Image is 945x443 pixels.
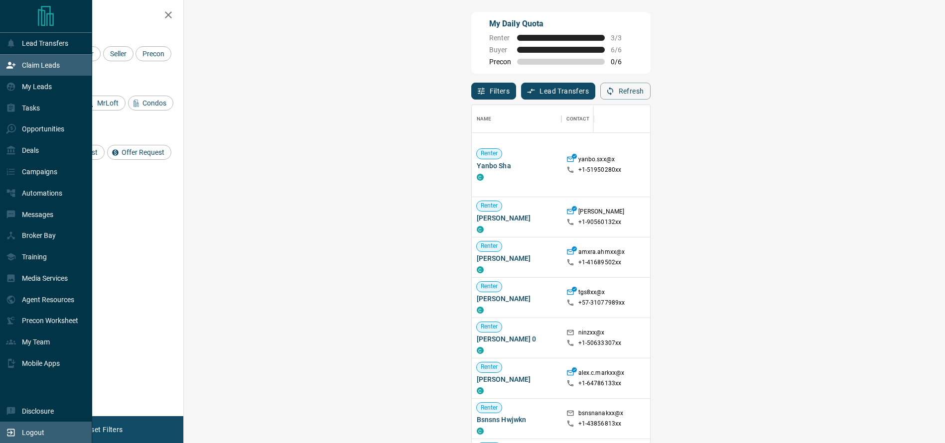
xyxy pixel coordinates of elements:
[477,307,484,314] div: condos.ca
[477,105,492,133] div: Name
[477,202,502,210] span: Renter
[489,34,511,42] span: Renter
[477,253,556,263] span: [PERSON_NAME]
[477,404,502,412] span: Renter
[578,208,625,218] p: [PERSON_NAME]
[32,10,173,22] h2: Filters
[578,258,622,267] p: +1- 41689502xx
[477,266,484,273] div: condos.ca
[578,248,625,258] p: amxra.ahmxx@x
[578,155,615,166] p: yanbo.sxx@x
[477,282,502,291] span: Renter
[107,145,171,160] div: Offer Request
[477,374,556,384] span: [PERSON_NAME]
[477,415,556,425] span: Bsnsns Hwjwkn
[477,226,484,233] div: condos.ca
[578,299,625,307] p: +57- 31077989xx
[477,294,556,304] span: [PERSON_NAME]
[521,83,595,100] button: Lead Transfers
[477,363,502,371] span: Renter
[477,242,502,250] span: Renter
[477,334,556,344] span: [PERSON_NAME] 0
[578,329,605,339] p: ninzxx@x
[477,161,556,171] span: Yanbo Sha
[578,166,622,174] p: +1- 51950280xx
[139,99,170,107] span: Condos
[472,105,561,133] div: Name
[578,339,622,347] p: +1- 50633307xx
[477,174,484,181] div: condos.ca
[94,99,122,107] span: MrLoft
[578,379,622,388] p: +1- 64786133xx
[477,428,484,435] div: condos.ca
[578,218,622,226] p: +1- 90560132xx
[600,83,651,100] button: Refresh
[611,58,633,66] span: 0 / 6
[489,58,511,66] span: Precon
[477,323,502,331] span: Renter
[103,46,134,61] div: Seller
[128,96,173,111] div: Condos
[139,50,168,58] span: Precon
[477,149,502,158] span: Renter
[135,46,171,61] div: Precon
[578,420,622,428] p: +1- 43856813xx
[76,421,129,438] button: Reset Filters
[477,387,484,394] div: condos.ca
[83,96,126,111] div: MrLoft
[107,50,130,58] span: Seller
[489,46,511,54] span: Buyer
[566,105,590,133] div: Contact
[471,83,517,100] button: Filters
[578,409,624,420] p: bsnsnanakxx@x
[118,148,168,156] span: Offer Request
[489,18,633,30] p: My Daily Quota
[611,46,633,54] span: 6 / 6
[477,347,484,354] div: condos.ca
[578,288,605,299] p: tgs8xx@x
[578,369,625,379] p: alex.c.markxx@x
[611,34,633,42] span: 3 / 3
[477,213,556,223] span: [PERSON_NAME]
